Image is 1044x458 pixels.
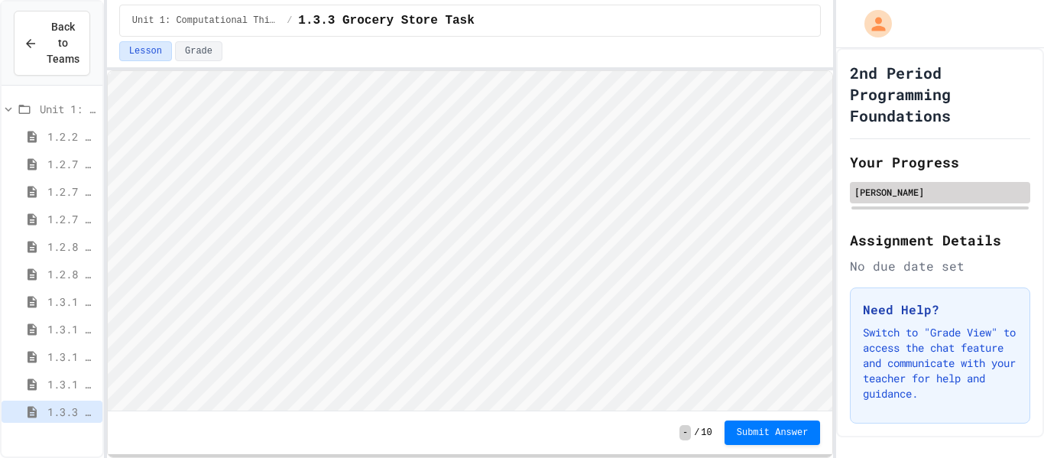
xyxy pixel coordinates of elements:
div: [PERSON_NAME] [854,185,1026,199]
h1: 2nd Period Programming Foundations [850,62,1030,126]
span: 1.3.1 Sequencing Patterns/Trends [47,294,96,310]
span: / [694,427,699,439]
span: 1.2.7 Selection [47,184,96,200]
span: Unit 1: Computational Thinking and Problem Solving [40,101,96,117]
span: 1.3.1 Combined Algorithims [47,376,96,392]
button: Grade [175,41,222,61]
button: Back to Teams [14,11,90,76]
button: Submit Answer [725,421,821,445]
iframe: Snap! Programming Environment [108,71,833,411]
h2: Your Progress [850,151,1030,173]
span: 1.2.7 PB & J Sequencing [47,156,96,172]
span: / [287,15,292,27]
span: 1.2.7 Iteration [47,211,96,227]
span: 1.3.3 Grocery Store Task [47,404,96,420]
div: No due date set [850,257,1030,275]
span: 1.3.3 Grocery Store Task [298,11,474,30]
span: 1.2.8 Task 1 [47,239,96,255]
span: 1.3.1 Iteration Patterns/Trends [47,349,96,365]
span: - [679,425,691,440]
span: Back to Teams [47,19,79,67]
div: My Account [848,6,896,41]
span: 10 [701,427,712,439]
button: Lesson [119,41,172,61]
span: 1.2.8 Task 2 [47,266,96,282]
span: Submit Answer [737,427,809,439]
span: Unit 1: Computational Thinking and Problem Solving [132,15,280,27]
h3: Need Help? [863,300,1017,319]
span: 1.2.2 Variable Types [47,128,96,145]
span: 1.3.1 Selection Patterns/Trends [47,321,96,337]
h2: Assignment Details [850,229,1030,251]
p: Switch to "Grade View" to access the chat feature and communicate with your teacher for help and ... [863,325,1017,401]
